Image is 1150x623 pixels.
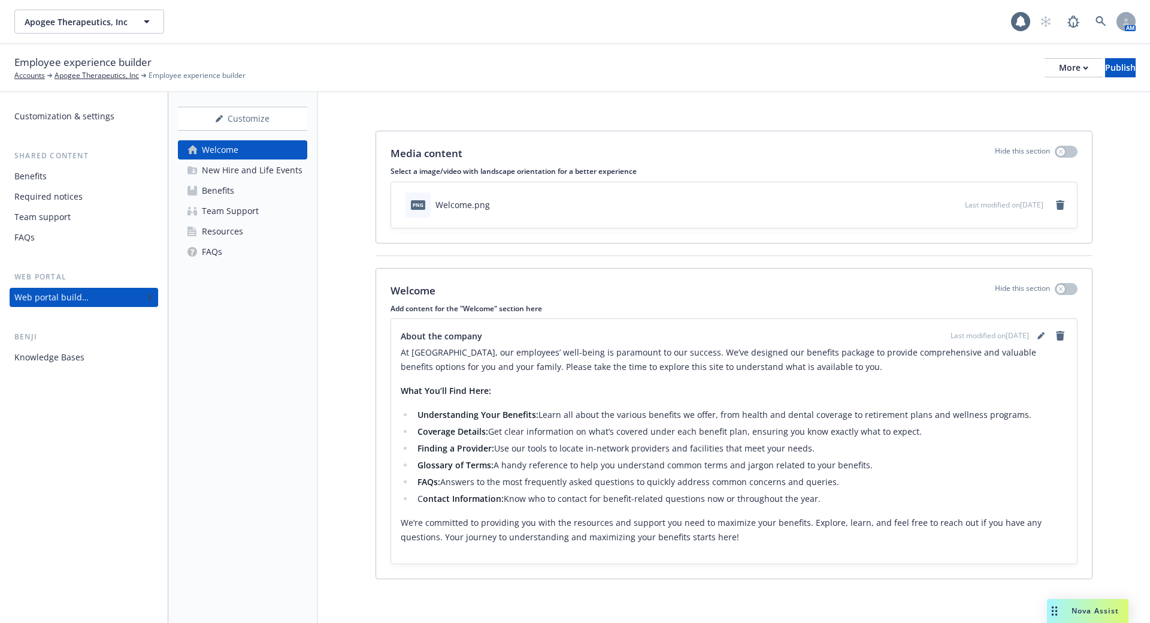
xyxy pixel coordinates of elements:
strong: What You’ll Find Here: [401,385,491,396]
div: Customization & settings [14,107,114,126]
a: remove [1053,329,1067,343]
li: A handy reference to help you understand common terms and jargon related to your benefits. [414,458,1067,472]
p: Add content for the "Welcome" section here [391,303,1078,314]
div: Resources [202,222,243,241]
strong: ontact Information: [423,493,504,504]
a: Benefits [10,167,158,186]
a: Search [1089,10,1113,34]
a: New Hire and Life Events [178,161,307,180]
p: Select a image/video with landscape orientation for a better experience [391,166,1078,176]
div: Drag to move [1047,599,1062,623]
li: Use our tools to locate in-network providers and facilities that meet your needs. [414,441,1067,456]
button: Customize [178,107,307,131]
div: Welcome.png [435,198,490,211]
div: FAQs [202,242,222,261]
span: Nova Assist [1072,606,1119,616]
a: Apogee Therapeutics, Inc [55,70,139,81]
span: Last modified on [DATE] [951,330,1029,341]
button: More [1045,58,1103,77]
strong: Coverage Details: [417,426,488,437]
li: Answers to the most frequently asked questions to quickly address common concerns and queries. [414,475,1067,489]
button: preview file [949,198,960,211]
div: More [1059,59,1088,77]
a: Start snowing [1034,10,1058,34]
a: FAQs [178,242,307,261]
div: Team Support [202,201,259,221]
div: Shared content [10,150,158,162]
a: Knowledge Bases [10,348,158,367]
a: Web portal builder [10,288,158,307]
button: Nova Assist [1047,599,1128,623]
li: Learn all about the various benefits we offer, from health and dental coverage to retirement plan... [414,408,1067,422]
span: Employee experience builder [14,55,152,70]
li: Get clear information on what’s covered under each benefit plan, ensuring you know exactly what t... [414,425,1067,439]
p: We’re committed to providing you with the resources and support you need to maximize your benefit... [401,516,1067,544]
button: Publish [1105,58,1136,77]
span: Employee experience builder [149,70,246,81]
div: FAQs [14,228,35,247]
p: Hide this section [995,283,1050,299]
div: New Hire and Life Events [202,161,302,180]
div: Benefits [14,167,47,186]
button: Apogee Therapeutics, Inc [14,10,164,34]
div: Web portal [10,271,158,283]
p: Media content [391,146,462,161]
a: Benefits [178,181,307,200]
li: C Know who to contact for benefit-related questions now or throughout the year. [414,492,1067,506]
div: Required notices [14,187,83,206]
p: At [GEOGRAPHIC_DATA], our employees’ well-being is paramount to our success. We’ve designed our b... [401,345,1067,374]
a: Accounts [14,70,45,81]
a: Welcome [178,140,307,159]
a: Team support [10,207,158,227]
div: Knowledge Bases [14,348,84,367]
strong: Finding a Provider: [417,443,494,454]
a: Required notices [10,187,158,206]
div: Benefits [202,181,234,200]
button: download file [930,198,940,211]
a: Report a Bug [1061,10,1085,34]
p: Welcome [391,283,435,299]
a: Resources [178,222,307,241]
a: FAQs [10,228,158,247]
strong: FAQs: [417,476,440,487]
strong: Glossary of Terms: [417,459,494,471]
a: remove [1053,198,1067,212]
div: Publish [1105,59,1136,77]
div: Customize [178,107,307,130]
p: Hide this section [995,146,1050,161]
div: Web portal builder [14,288,89,307]
a: Team Support [178,201,307,221]
strong: Understanding Your Benefits: [417,409,538,420]
a: editPencil [1034,329,1048,343]
div: Benji [10,331,158,343]
span: png [411,200,425,209]
div: Welcome [202,140,238,159]
div: Team support [14,207,71,227]
span: Apogee Therapeutics, Inc [25,16,128,28]
a: Customization & settings [10,107,158,126]
span: About the company [401,330,482,342]
span: Last modified on [DATE] [965,200,1043,210]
